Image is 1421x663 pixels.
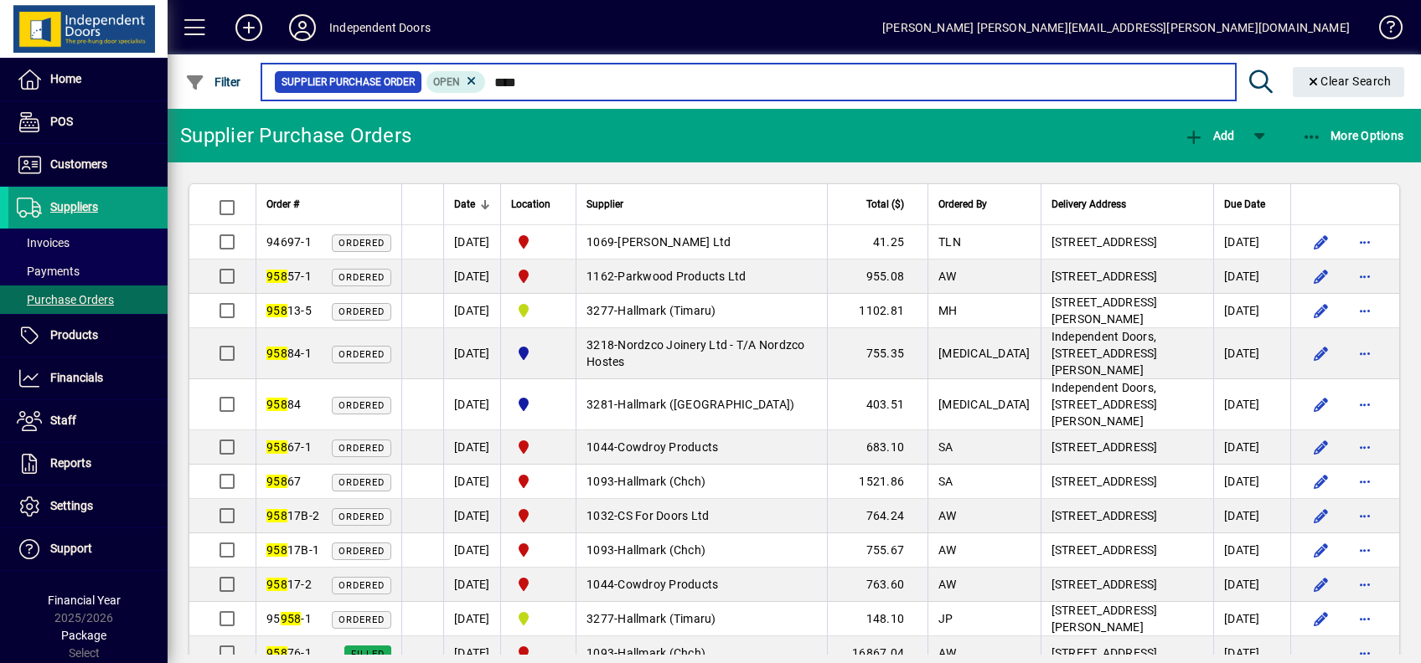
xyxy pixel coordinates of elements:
[50,499,93,512] span: Settings
[50,414,76,427] span: Staff
[1041,328,1214,379] td: Independent Doors, [STREET_ADDRESS][PERSON_NAME]
[17,265,80,278] span: Payments
[617,235,731,249] span: [PERSON_NAME] Ltd
[180,122,411,149] div: Supplier Purchase Orders
[1213,533,1290,568] td: [DATE]
[266,440,287,454] em: 958
[586,304,614,317] span: 3277
[1213,568,1290,602] td: [DATE]
[1351,229,1378,255] button: More options
[511,609,566,629] span: Timaru
[338,400,385,411] span: Ordered
[443,430,500,465] td: [DATE]
[61,629,106,642] span: Package
[266,235,312,249] span: 94697-1
[1308,263,1335,290] button: Edit
[576,465,827,499] td: -
[617,270,746,283] span: Parkwood Products Ltd
[1184,129,1234,142] span: Add
[938,304,958,317] span: MH
[1302,129,1404,142] span: More Options
[443,294,500,328] td: [DATE]
[338,306,385,317] span: Ordered
[266,646,312,660] span: 76-1
[8,257,168,285] a: Payments
[266,398,301,411] span: 84
[586,195,623,213] span: Supplier
[1293,67,1405,97] button: Clear
[443,328,500,379] td: [DATE]
[511,232,566,252] span: Christchurch
[938,195,987,213] span: Ordered By
[511,574,566,594] span: Christchurch
[586,338,614,352] span: 3218
[1224,195,1265,213] span: Due Date
[1213,225,1290,260] td: [DATE]
[576,568,827,602] td: -
[1308,571,1335,598] button: Edit
[1308,340,1335,367] button: Edit
[617,578,718,591] span: Cowdroy Products
[1041,533,1214,568] td: [STREET_ADDRESS]
[1041,379,1214,430] td: Independent Doors, [STREET_ADDRESS][PERSON_NAME]
[511,266,566,286] span: Christchurch
[1041,294,1214,328] td: [STREET_ADDRESS][PERSON_NAME]
[266,195,391,213] div: Order #
[511,195,550,213] span: Location
[1041,602,1214,636] td: [STREET_ADDRESS][PERSON_NAME]
[266,398,287,411] em: 958
[827,328,928,379] td: 755.35
[50,328,98,342] span: Products
[338,614,385,625] span: Ordered
[50,72,81,85] span: Home
[1213,499,1290,533] td: [DATE]
[1308,229,1335,255] button: Edit
[17,236,70,249] span: Invoices
[586,646,614,660] span: 1093
[938,270,957,283] span: AW
[827,294,928,328] td: 1102.81
[185,75,241,89] span: Filter
[1308,537,1335,563] button: Edit
[1052,195,1126,213] span: Delivery Address
[8,443,168,485] a: Reports
[266,304,287,317] em: 958
[266,347,287,360] em: 958
[827,568,928,602] td: 763.60
[8,486,168,527] a: Settings
[426,71,486,93] mat-chip: Completion Status: Open
[511,301,566,321] span: Timaru
[1351,391,1378,418] button: More options
[586,440,614,454] span: 1044
[938,235,961,249] span: TLN
[827,260,928,294] td: 955.08
[1351,537,1378,563] button: More options
[338,477,385,488] span: Ordered
[443,568,500,602] td: [DATE]
[1041,465,1214,499] td: [STREET_ADDRESS]
[617,440,718,454] span: Cowdroy Products
[827,533,928,568] td: 755.67
[281,612,302,625] em: 958
[266,578,312,591] span: 17-2
[1213,465,1290,499] td: [DATE]
[8,101,168,143] a: POS
[338,511,385,522] span: Ordered
[938,509,957,522] span: AW
[1367,3,1400,58] a: Knowledge Base
[338,546,385,557] span: Ordered
[1351,605,1378,632] button: More options
[511,643,566,663] span: Christchurch
[266,509,287,522] em: 958
[8,357,168,399] a: Financials
[1351,571,1378,598] button: More options
[1213,430,1290,465] td: [DATE]
[266,304,312,317] span: 13-5
[1308,297,1335,324] button: Edit
[443,533,500,568] td: [DATE]
[1224,195,1280,213] div: Due Date
[1351,468,1378,495] button: More options
[1298,121,1408,151] button: More Options
[586,195,817,213] div: Supplier
[181,67,245,97] button: Filter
